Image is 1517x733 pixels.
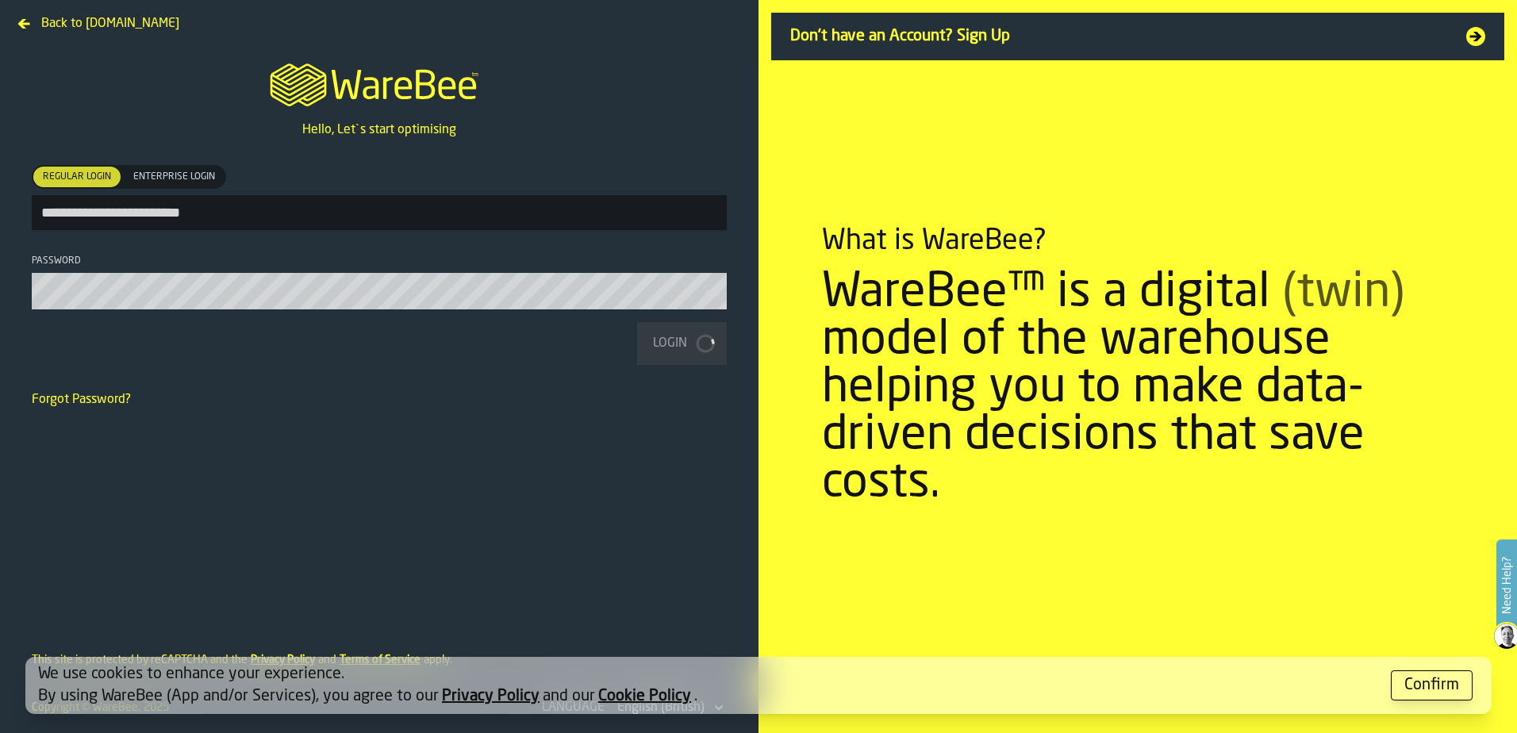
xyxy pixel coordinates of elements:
[32,393,131,406] a: Forgot Password?
[598,689,691,704] a: Cookie Policy
[790,25,1447,48] span: Don't have an Account? Sign Up
[32,273,727,309] input: button-toolbar-Password
[442,689,540,704] a: Privacy Policy
[255,44,502,121] a: logo-header
[1282,270,1404,317] span: (twin)
[32,255,727,267] div: Password
[302,121,456,140] p: Hello, Let`s start optimising
[647,334,693,353] div: Login
[822,270,1454,508] div: WareBee™ is a digital model of the warehouse helping you to make data-driven decisions that save ...
[32,165,727,230] label: button-toolbar-[object Object]
[127,170,221,184] span: Enterprise Login
[1498,541,1515,630] label: Need Help?
[1391,670,1473,700] button: button-
[32,195,727,230] input: button-toolbar-[object Object]
[124,167,225,187] div: thumb
[25,657,1492,714] div: alert-[object Object]
[32,165,122,189] label: button-switch-multi-Regular Login
[637,322,727,365] button: button-Login
[41,14,179,33] span: Back to [DOMAIN_NAME]
[38,663,1378,708] div: We use cookies to enhance your experience. By using WareBee (App and/or Services), you agree to o...
[1404,674,1459,697] div: Confirm
[822,225,1047,257] div: What is WareBee?
[771,13,1504,60] a: Don't have an Account? Sign Up
[13,13,186,25] a: Back to [DOMAIN_NAME]
[705,286,724,301] button: button-toolbar-Password
[33,167,121,187] div: thumb
[32,255,727,309] label: button-toolbar-Password
[122,165,226,189] label: button-switch-multi-Enterprise Login
[36,170,117,184] span: Regular Login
